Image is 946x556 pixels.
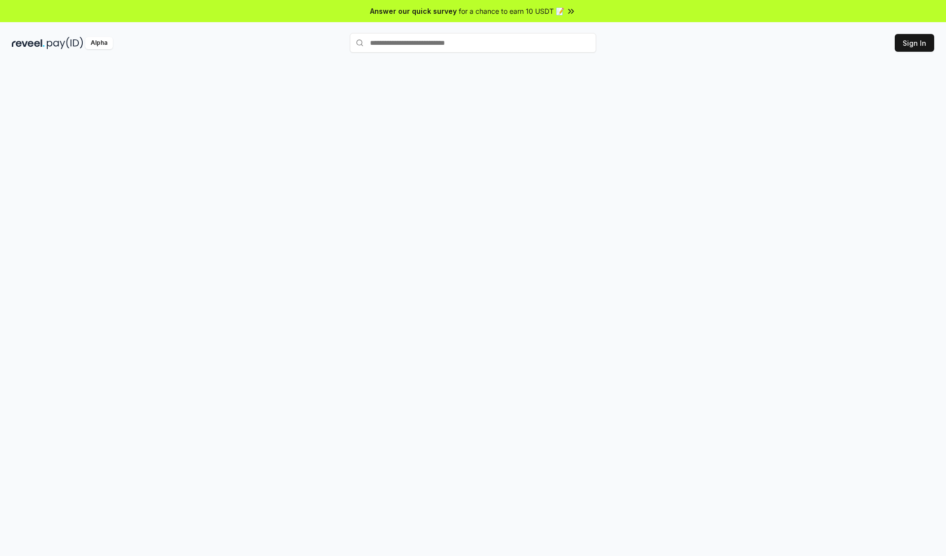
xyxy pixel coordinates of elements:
div: Alpha [85,37,113,49]
img: reveel_dark [12,37,45,49]
button: Sign In [895,34,934,52]
img: pay_id [47,37,83,49]
span: for a chance to earn 10 USDT 📝 [459,6,564,16]
span: Answer our quick survey [370,6,457,16]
